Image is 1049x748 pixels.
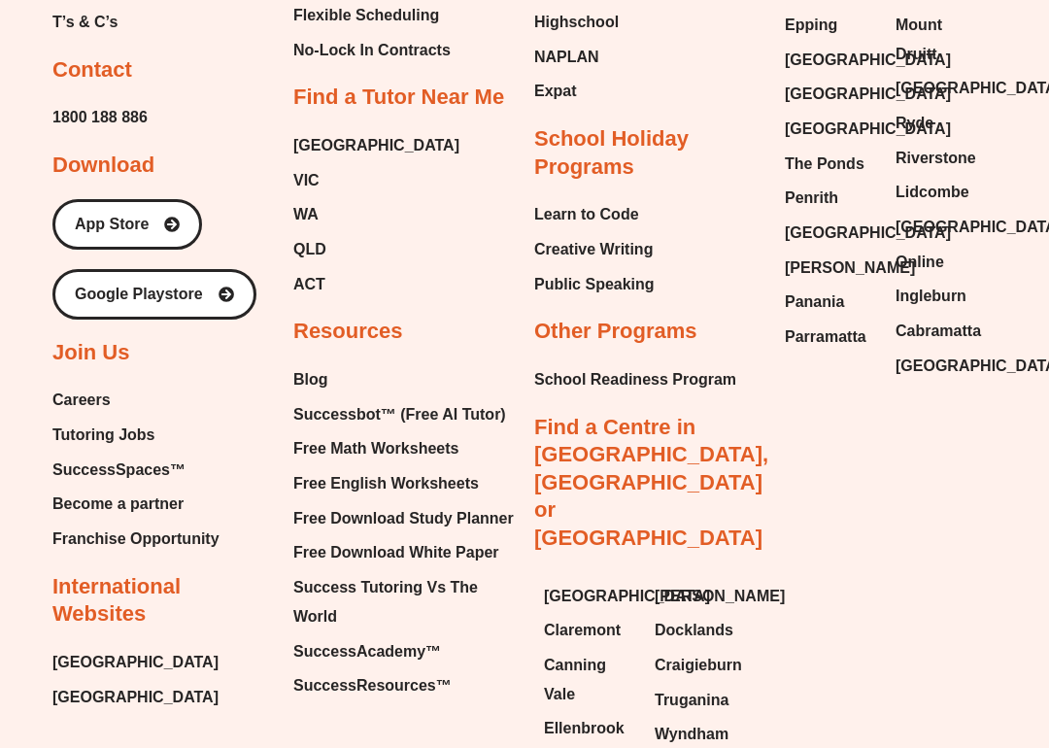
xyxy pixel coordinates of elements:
span: Blog [293,366,328,395]
a: 1800 188 886 [52,104,148,133]
a: Ryde [896,110,987,139]
a: Ellenbrook [544,715,635,744]
a: ACT [293,271,459,300]
a: Riverstone [896,145,987,174]
span: Tutoring Jobs [52,422,154,451]
a: Parramatta [785,323,876,353]
a: WA [293,201,459,230]
a: Free Download Study Planner [293,505,515,534]
a: Flexible Scheduling [293,2,458,31]
a: The Ponds [785,151,876,180]
a: Public Speaking [534,271,655,300]
a: Blog [293,366,515,395]
a: Canning Vale [544,652,635,709]
span: Truganina [655,687,728,716]
span: [GEOGRAPHIC_DATA] [52,649,219,678]
span: Ingleburn [896,283,966,312]
span: Online [896,249,944,278]
span: No-Lock In Contracts [293,37,451,66]
a: Tutoring Jobs [52,422,220,451]
a: Truganina [655,687,746,716]
span: Google Playstore [75,288,203,303]
a: Careers [52,387,220,416]
h2: Other Programs [534,319,697,347]
h2: International Websites [52,574,274,629]
span: [GEOGRAPHIC_DATA] [785,81,951,110]
span: [GEOGRAPHIC_DATA] [293,132,459,161]
span: NAPLAN [534,44,599,73]
a: Find a Centre in [GEOGRAPHIC_DATA], [GEOGRAPHIC_DATA] or [GEOGRAPHIC_DATA] [534,416,768,551]
a: Creative Writing [534,236,655,265]
span: The Ponds [785,151,864,180]
span: Become a partner [52,491,184,520]
span: App Store [75,218,149,233]
a: Success Tutoring Vs The World [293,574,515,631]
span: Free Download White Paper [293,539,499,568]
span: Riverstone [896,145,976,174]
a: NAPLAN [534,44,627,73]
a: [GEOGRAPHIC_DATA] [52,684,219,713]
span: Panania [785,289,844,318]
a: Online [896,249,987,278]
a: [GEOGRAPHIC_DATA] [785,47,876,76]
span: Cabramatta [896,318,981,347]
span: Careers [52,387,111,416]
span: Flexible Scheduling [293,2,439,31]
a: [PERSON_NAME] [655,583,746,612]
a: SuccessAcademy™ [293,638,515,667]
span: Penrith [785,185,838,214]
h2: Download [52,153,154,181]
a: Docklands [655,617,746,646]
a: QLD [293,236,459,265]
a: School Readiness Program [534,366,736,395]
a: Mount Druitt [896,12,987,69]
a: Expat [534,78,627,107]
a: [GEOGRAPHIC_DATA] [896,214,987,243]
span: Lidcombe [896,179,969,208]
a: No-Lock In Contracts [293,37,458,66]
a: Penrith [785,185,876,214]
a: Free Download White Paper [293,539,515,568]
a: Learn to Code [534,201,655,230]
span: Free Download Study Planner [293,505,514,534]
a: Google Playstore [52,270,256,321]
a: SuccessSpaces™ [52,457,220,486]
span: [GEOGRAPHIC_DATA] [785,116,951,145]
a: [GEOGRAPHIC_DATA] [544,583,635,612]
a: Craigieburn [655,652,746,681]
span: Free English Worksheets [293,470,479,499]
span: [GEOGRAPHIC_DATA] [544,583,710,612]
h2: Contact [52,57,132,85]
a: Claremont [544,617,635,646]
a: [GEOGRAPHIC_DATA] [896,75,987,104]
span: [PERSON_NAME] [655,583,785,612]
a: App Store [52,200,202,251]
span: Craigieburn [655,652,742,681]
span: Highschool [534,9,619,38]
a: Ingleburn [896,283,987,312]
h2: School Holiday Programs [534,126,756,182]
a: [PERSON_NAME] [785,255,876,284]
a: Panania [785,289,876,318]
span: SuccessAcademy™ [293,638,441,667]
h2: Join Us [52,340,129,368]
span: T’s & C’s [52,9,118,38]
a: SuccessResources™ [293,672,515,701]
span: Ryde [896,110,933,139]
span: SuccessResources™ [293,672,452,701]
span: Successbot™ (Free AI Tutor) [293,401,506,430]
span: VIC [293,167,320,196]
span: WA [293,201,319,230]
a: [GEOGRAPHIC_DATA] [785,116,876,145]
span: Ellenbrook [544,715,625,744]
span: [GEOGRAPHIC_DATA] [785,220,951,249]
span: Creative Writing [534,236,653,265]
a: Franchise Opportunity [52,526,220,555]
